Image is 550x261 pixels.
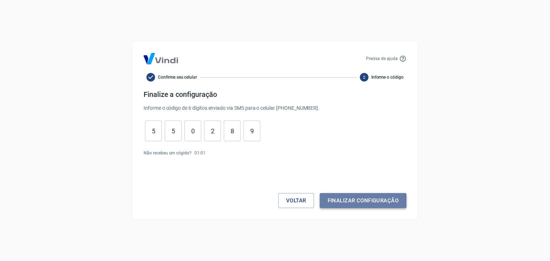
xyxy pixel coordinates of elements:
[158,74,197,80] span: Confirme seu celular
[144,90,406,99] h4: Finalize a configuração
[144,53,178,64] img: Logo Vind
[278,193,314,208] button: Voltar
[320,193,406,208] button: Finalizar configuração
[194,150,206,156] p: 01 : 01
[366,55,398,62] p: Precisa de ajuda
[371,74,404,80] span: Informe o código
[144,150,192,156] p: Não recebeu um cógido?
[363,75,365,80] text: 2
[144,104,406,112] p: Informe o código de 6 dígitos enviado via SMS para o celular [PHONE_NUMBER] .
